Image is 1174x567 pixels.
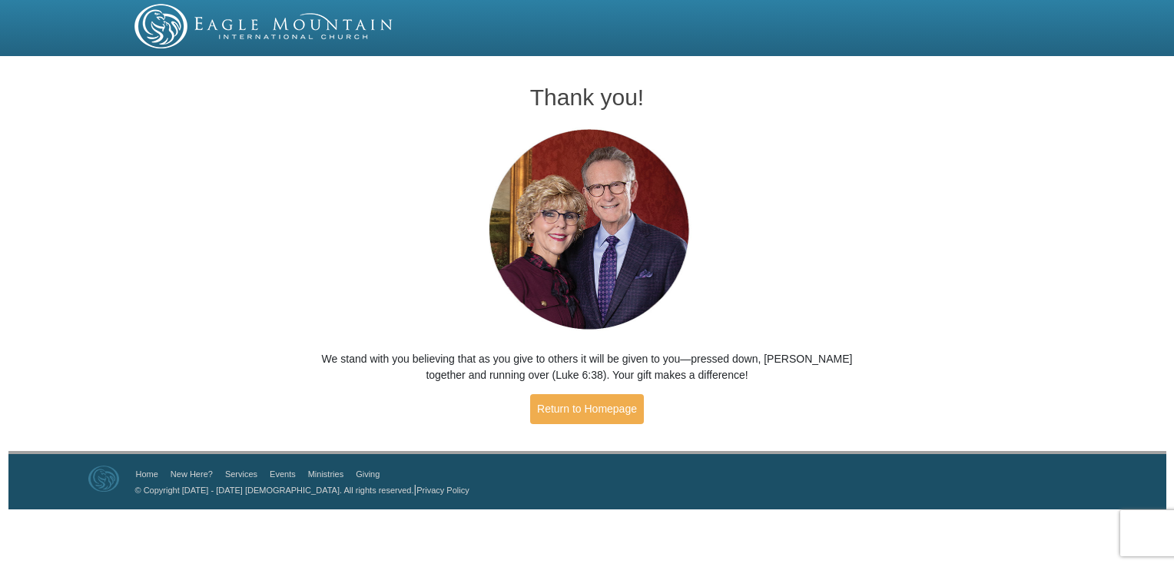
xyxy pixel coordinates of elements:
a: Home [136,469,158,479]
p: | [130,482,469,498]
a: Services [225,469,257,479]
h1: Thank you! [302,85,873,110]
a: Ministries [308,469,343,479]
a: New Here? [171,469,213,479]
a: © Copyright [DATE] - [DATE] [DEMOGRAPHIC_DATA]. All rights reserved. [135,486,414,495]
a: Privacy Policy [416,486,469,495]
img: EMIC [134,4,394,48]
a: Events [270,469,296,479]
img: Pastors George and Terri Pearsons [474,124,701,336]
p: We stand with you believing that as you give to others it will be given to you—pressed down, [PER... [302,351,873,383]
img: Eagle Mountain International Church [88,466,119,492]
a: Return to Homepage [530,394,644,424]
a: Giving [356,469,380,479]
